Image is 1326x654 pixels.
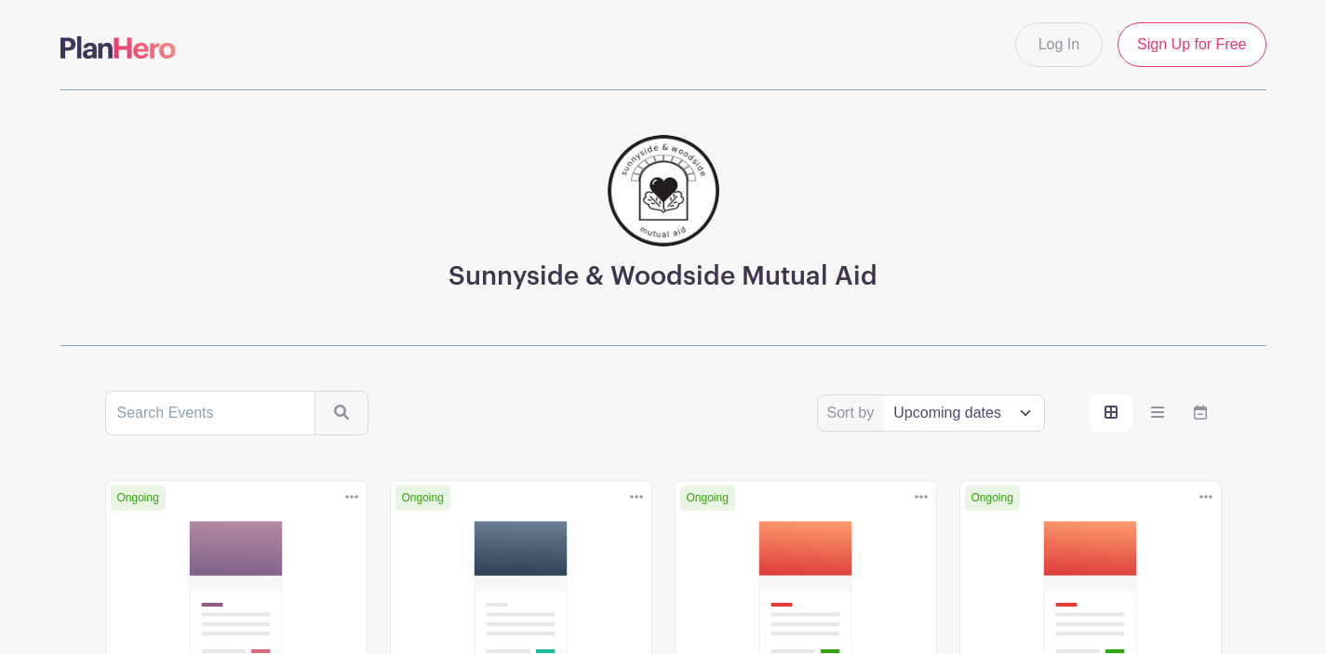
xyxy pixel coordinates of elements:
img: 256.png [608,135,719,247]
a: Sign Up for Free [1118,22,1266,67]
input: Search Events [105,391,315,435]
h3: Sunnyside & Woodside Mutual Aid [449,261,877,293]
img: logo-507f7623f17ff9eddc593b1ce0a138ce2505c220e1c5a4e2b4648c50719b7d32.svg [60,36,176,59]
a: Log In [1015,22,1103,67]
div: order and view [1090,394,1222,432]
label: Sort by [827,402,880,424]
